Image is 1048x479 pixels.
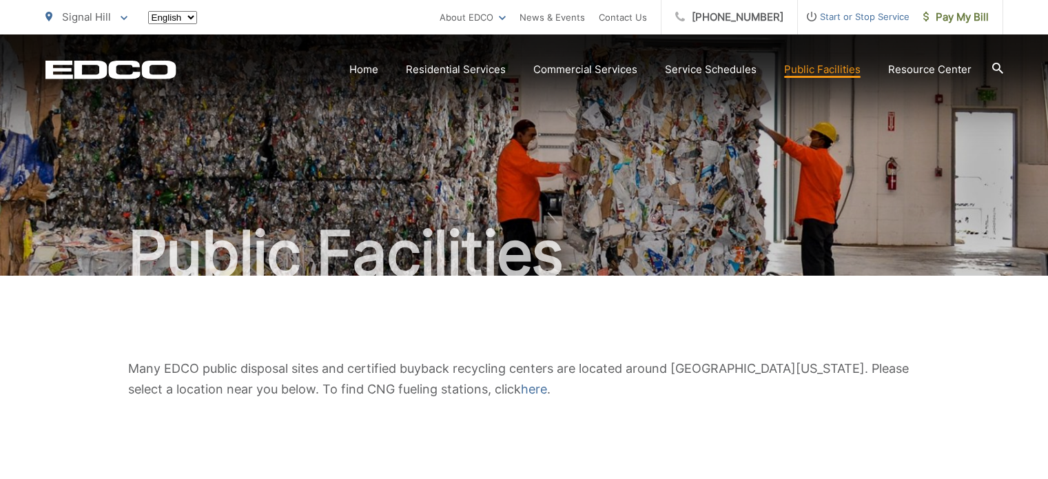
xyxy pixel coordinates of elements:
select: Select a language [148,11,197,24]
a: Contact Us [599,9,647,26]
a: Residential Services [406,61,506,78]
a: EDCD logo. Return to the homepage. [45,60,176,79]
a: News & Events [520,9,585,26]
a: Home [349,61,378,78]
a: Public Facilities [784,61,861,78]
span: Many EDCO public disposal sites and certified buyback recycling centers are located around [GEOGR... [128,361,909,396]
span: Signal Hill [62,10,111,23]
a: Resource Center [888,61,972,78]
a: Service Schedules [665,61,757,78]
h1: Public Facilities [45,219,1003,288]
span: Pay My Bill [923,9,989,26]
a: Commercial Services [533,61,637,78]
a: About EDCO [440,9,506,26]
a: here [521,379,547,400]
